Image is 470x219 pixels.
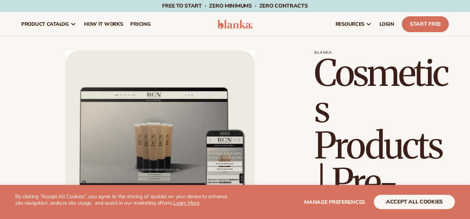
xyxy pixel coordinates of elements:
button: Manage preferences [304,195,365,209]
a: Learn More [173,199,199,207]
a: LOGIN [376,12,398,36]
span: Manage preferences [304,199,365,206]
a: resources [332,12,376,36]
span: LOGIN [379,21,394,27]
a: How It Works [80,12,127,36]
a: Start Free [402,16,449,32]
button: accept all cookies [374,195,455,209]
span: pricing [130,21,150,27]
span: How It Works [84,21,123,27]
p: By clicking "Accept All Cookies", you agree to the storing of cookies on your device to enhance s... [15,194,235,207]
span: resources [336,21,364,27]
a: product catalog [17,12,80,36]
img: logo [217,20,253,29]
span: Free to start · ZERO minimums · ZERO contracts [162,2,308,9]
a: pricing [126,12,154,36]
span: product catalog [21,21,69,27]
